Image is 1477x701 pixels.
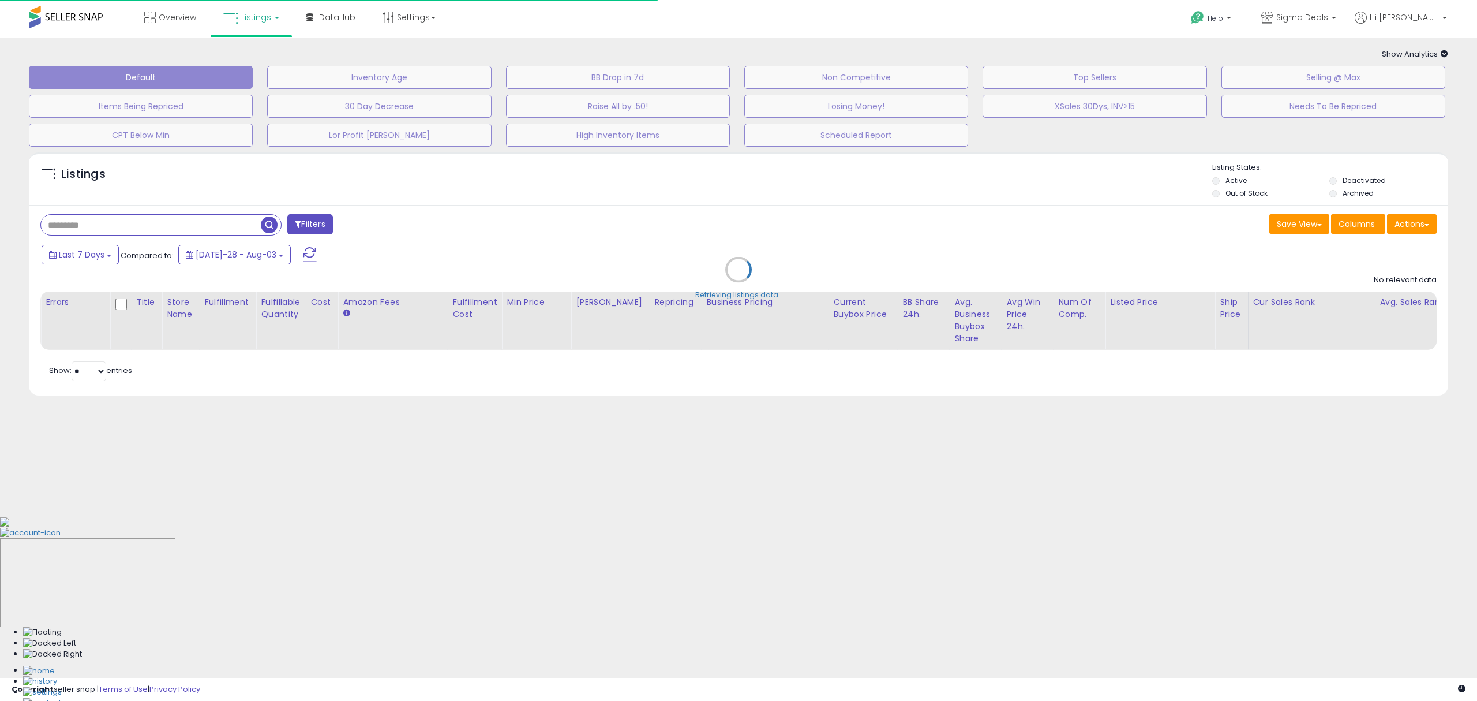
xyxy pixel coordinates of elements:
[23,676,57,687] img: History
[241,12,271,23] span: Listings
[29,66,253,89] button: Default
[267,95,491,118] button: 30 Day Decrease
[23,627,62,638] img: Floating
[23,638,76,649] img: Docked Left
[23,666,55,677] img: Home
[319,12,355,23] span: DataHub
[267,124,491,147] button: Lor Profit [PERSON_NAME]
[983,95,1206,118] button: XSales 30Dys, INV>15
[506,95,730,118] button: Raise All by .50!
[744,124,968,147] button: Scheduled Report
[1355,12,1447,38] a: Hi [PERSON_NAME]
[1276,12,1328,23] span: Sigma Deals
[23,649,82,660] img: Docked Right
[23,687,62,698] img: Settings
[29,124,253,147] button: CPT Below Min
[695,290,782,300] div: Retrieving listings data..
[744,95,968,118] button: Losing Money!
[506,124,730,147] button: High Inventory Items
[983,66,1206,89] button: Top Sellers
[1190,10,1205,25] i: Get Help
[1208,13,1223,23] span: Help
[744,66,968,89] button: Non Competitive
[1221,66,1445,89] button: Selling @ Max
[267,66,491,89] button: Inventory Age
[159,12,196,23] span: Overview
[1382,49,1448,59] span: Show Analytics
[1182,2,1243,38] a: Help
[1221,95,1445,118] button: Needs To Be Repriced
[29,95,253,118] button: Items Being Repriced
[506,66,730,89] button: BB Drop in 7d
[1370,12,1439,23] span: Hi [PERSON_NAME]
